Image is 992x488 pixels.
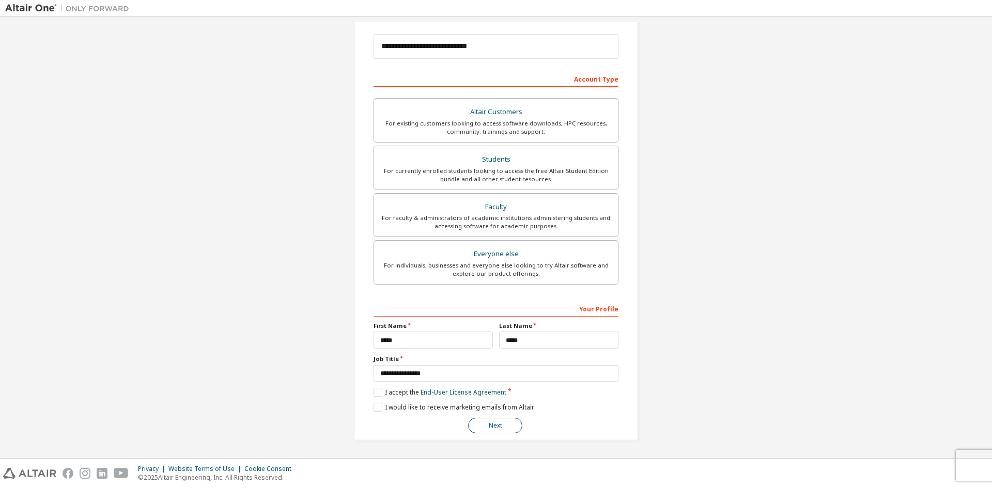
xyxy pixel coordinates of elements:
[374,403,534,412] label: I would like to receive marketing emails from Altair
[380,105,612,119] div: Altair Customers
[380,247,612,261] div: Everyone else
[244,465,298,473] div: Cookie Consent
[3,468,56,479] img: altair_logo.svg
[374,388,506,397] label: I accept the
[114,468,129,479] img: youtube.svg
[138,473,298,482] p: © 2025 Altair Engineering, Inc. All Rights Reserved.
[97,468,107,479] img: linkedin.svg
[380,200,612,214] div: Faculty
[421,388,506,397] a: End-User License Agreement
[138,465,168,473] div: Privacy
[374,355,618,363] label: Job Title
[374,70,618,87] div: Account Type
[380,261,612,278] div: For individuals, businesses and everyone else looking to try Altair software and explore our prod...
[63,468,73,479] img: facebook.svg
[80,468,90,479] img: instagram.svg
[5,3,134,13] img: Altair One
[380,152,612,167] div: Students
[380,167,612,183] div: For currently enrolled students looking to access the free Altair Student Edition bundle and all ...
[499,322,618,330] label: Last Name
[374,300,618,317] div: Your Profile
[168,465,244,473] div: Website Terms of Use
[374,322,493,330] label: First Name
[380,119,612,136] div: For existing customers looking to access software downloads, HPC resources, community, trainings ...
[468,418,522,433] button: Next
[380,214,612,230] div: For faculty & administrators of academic institutions administering students and accessing softwa...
